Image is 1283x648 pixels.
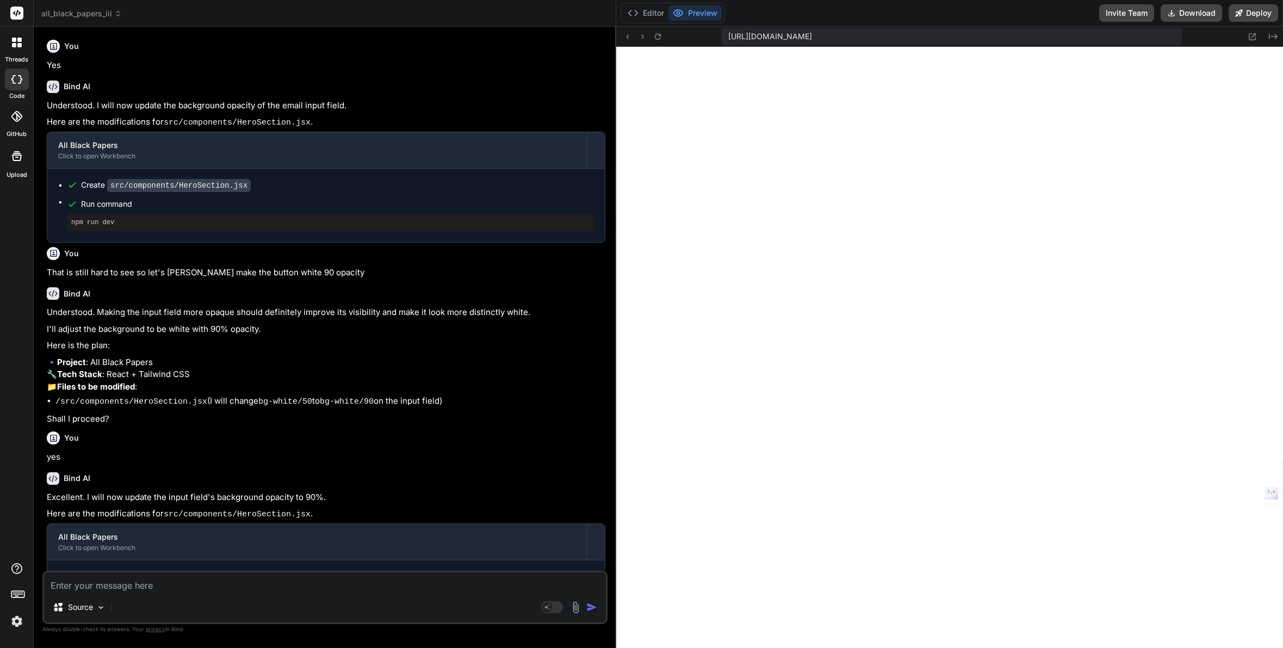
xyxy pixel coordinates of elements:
h6: You [64,41,79,52]
button: Download [1161,4,1222,22]
img: icon [586,602,597,613]
h6: Bind AI [64,473,90,484]
label: GitHub [7,129,27,139]
img: attachment [569,601,582,614]
code: src/components/HeroSection.jsx [164,510,311,519]
p: Understood. I will now update the background opacity of the email input field. [47,100,605,112]
button: Preview [668,5,722,21]
img: Pick Models [96,603,106,612]
div: All Black Papers [58,140,576,151]
p: Shall I proceed? [47,413,605,425]
p: Understood. Making the input field more opaque should definitely improve its visibility and make ... [47,306,605,319]
iframe: Preview [616,47,1283,648]
code: /src/components/HeroSection.jsx [55,397,207,406]
code: src/components/HeroSection.jsx [164,118,311,127]
div: Click to open Workbench [58,152,576,161]
p: Here are the modifications for . [47,508,605,521]
span: privacy [146,626,165,632]
h6: Bind AI [64,81,90,92]
p: Here are the modifications for . [47,116,605,129]
img: settings [8,612,26,631]
label: code [9,91,24,101]
li: (I will change to on the input field) [55,395,605,409]
label: threads [5,55,28,64]
p: Always double-check its answers. Your in Bind [42,624,608,634]
h6: You [64,248,79,259]
code: bg-white/90 [320,397,374,406]
code: src/components/HeroSection.jsx [107,179,251,192]
p: yes [47,451,605,464]
p: Excellent. I will now update the input field's background opacity to 90%. [47,491,605,504]
span: [URL][DOMAIN_NAME] [728,31,812,42]
strong: Project [57,357,86,367]
p: Source [68,602,93,613]
button: Invite Team [1099,4,1154,22]
div: Click to open Workbench [58,544,576,552]
h6: Bind AI [64,288,90,299]
label: Upload [7,170,27,180]
strong: Files to be modified [57,381,135,392]
button: All Black PapersClick to open Workbench [47,524,587,560]
h6: You [64,433,79,443]
div: Create [81,180,251,191]
strong: Tech Stack [57,369,102,379]
button: Editor [623,5,668,21]
button: Deploy [1229,4,1278,22]
p: Here is the plan: [47,340,605,352]
pre: npm run dev [71,218,590,227]
div: All Black Papers [58,532,576,542]
p: 🔹 : All Black Papers 🔧 : React + Tailwind CSS 📁 : [47,356,605,393]
span: all_black_papers_iii [41,8,122,19]
code: bg-white/50 [258,397,312,406]
p: Yes [47,59,605,72]
p: I'll adjust the background to be white with 90% opacity. [47,323,605,336]
span: Run command [81,199,594,209]
p: That is still hard to see so let's [PERSON_NAME] make the button white 90 opacity [47,267,605,279]
button: All Black PapersClick to open Workbench [47,132,587,168]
